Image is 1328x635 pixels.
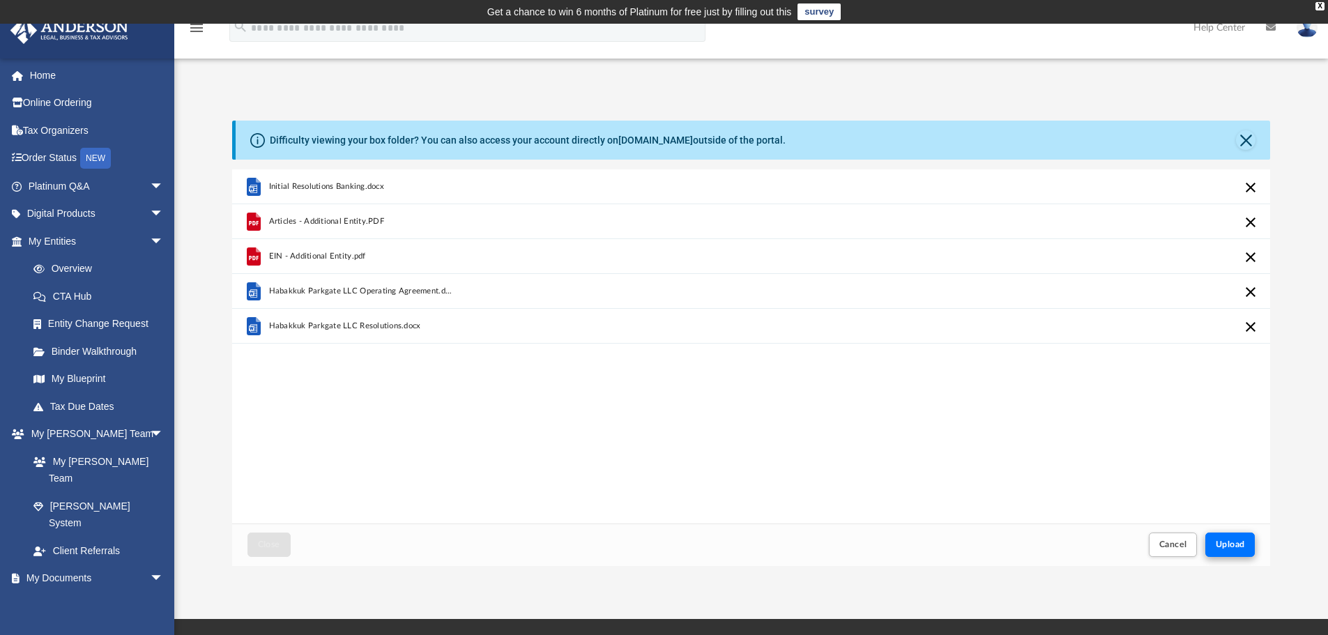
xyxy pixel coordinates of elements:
span: arrow_drop_down [150,227,178,256]
i: search [233,19,248,34]
a: My [PERSON_NAME] Team [20,447,171,492]
button: Cancel this upload [1242,179,1259,196]
a: [DOMAIN_NAME] [618,135,693,146]
a: My [PERSON_NAME] Teamarrow_drop_down [10,420,178,448]
button: Upload [1205,533,1256,557]
span: Habakkuk Parkgate LLC Operating Agreement.docx [268,286,452,296]
span: Habakkuk Parkgate LLC Resolutions.docx [268,321,420,330]
a: Home [10,61,185,89]
button: Cancel [1149,533,1198,557]
button: Cancel this upload [1242,319,1259,335]
span: arrow_drop_down [150,565,178,593]
a: Binder Walkthrough [20,337,185,365]
a: menu [188,26,205,36]
a: Digital Productsarrow_drop_down [10,200,185,228]
div: Get a chance to win 6 months of Platinum for free just by filling out this [487,3,792,20]
span: arrow_drop_down [150,172,178,201]
a: My Documentsarrow_drop_down [10,565,178,592]
div: grid [232,169,1271,523]
button: Close [1236,130,1256,150]
a: Platinum Q&Aarrow_drop_down [10,172,185,200]
span: arrow_drop_down [150,420,178,449]
span: Upload [1216,540,1245,549]
div: NEW [80,148,111,169]
span: Initial Resolutions Banking.docx [268,182,383,191]
a: My Entitiesarrow_drop_down [10,227,185,255]
button: Cancel this upload [1242,214,1259,231]
a: Entity Change Request [20,310,185,338]
img: Anderson Advisors Platinum Portal [6,17,132,44]
a: Client Referrals [20,537,178,565]
i: menu [188,20,205,36]
span: Close [258,540,280,549]
a: CTA Hub [20,282,185,310]
button: Cancel this upload [1242,284,1259,300]
a: Tax Organizers [10,116,185,144]
div: Upload [232,169,1271,566]
button: Close [247,533,291,557]
a: Online Ordering [10,89,185,117]
span: Cancel [1159,540,1187,549]
a: My Blueprint [20,365,178,393]
a: [PERSON_NAME] System [20,492,178,537]
a: Order StatusNEW [10,144,185,173]
div: close [1315,2,1325,10]
a: Overview [20,255,185,283]
div: Difficulty viewing your box folder? You can also access your account directly on outside of the p... [270,133,786,148]
button: Cancel this upload [1242,249,1259,266]
a: Tax Due Dates [20,392,185,420]
img: User Pic [1297,17,1318,38]
a: survey [797,3,841,20]
span: EIN - Additional Entity.pdf [268,252,365,261]
span: arrow_drop_down [150,200,178,229]
span: Articles - Additional Entity.PDF [268,217,383,226]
